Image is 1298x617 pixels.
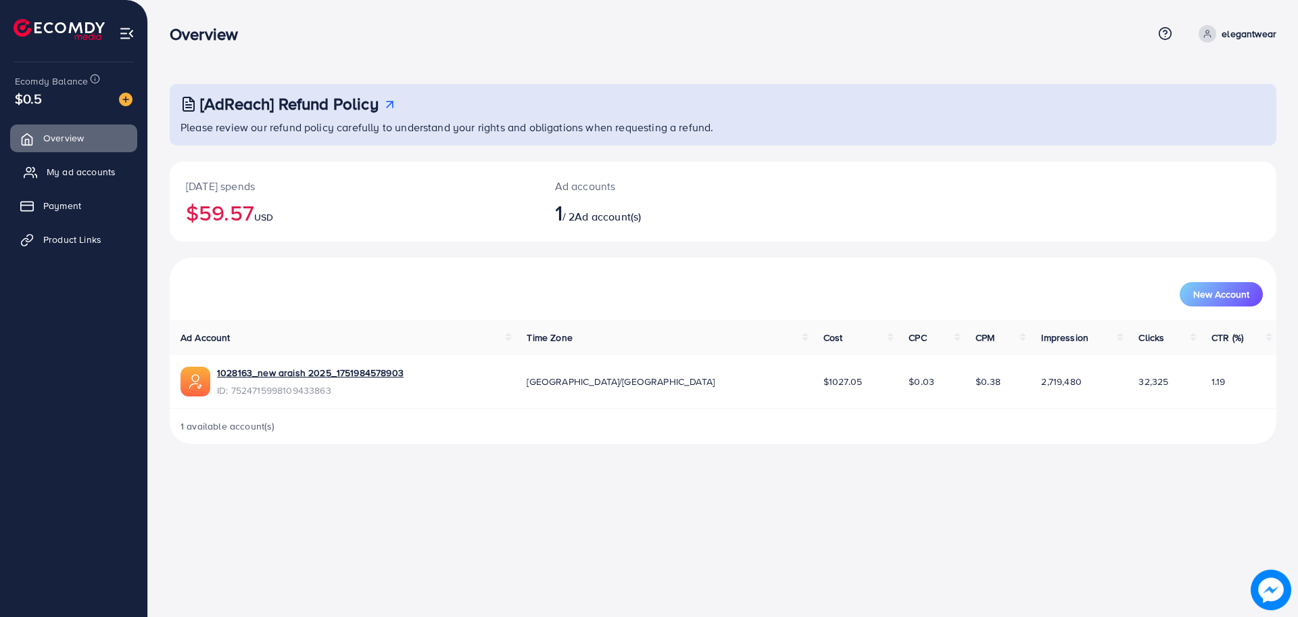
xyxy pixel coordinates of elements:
[10,226,137,253] a: Product Links
[1193,25,1276,43] a: elegantwear
[217,384,404,397] span: ID: 7524715998109433863
[909,331,926,344] span: CPC
[43,233,101,246] span: Product Links
[575,209,641,224] span: Ad account(s)
[181,331,231,344] span: Ad Account
[1211,375,1226,388] span: 1.19
[10,158,137,185] a: My ad accounts
[10,124,137,152] a: Overview
[15,89,43,108] span: $0.5
[254,210,273,224] span: USD
[1222,26,1276,42] p: elegantwear
[186,200,523,225] h2: $59.57
[1180,282,1263,306] button: New Account
[15,74,88,88] span: Ecomdy Balance
[186,178,523,194] p: [DATE] spends
[909,375,934,388] span: $0.03
[181,119,1268,135] p: Please review our refund policy carefully to understand your rights and obligations when requesti...
[1193,290,1249,299] span: New Account
[1138,375,1168,388] span: 32,325
[1041,375,1081,388] span: 2,719,480
[10,192,137,219] a: Payment
[976,331,994,344] span: CPM
[823,375,862,388] span: $1027.05
[181,367,210,396] img: ic-ads-acc.e4c84228.svg
[200,94,379,114] h3: [AdReach] Refund Policy
[527,331,572,344] span: Time Zone
[1041,331,1088,344] span: Impression
[43,131,84,145] span: Overview
[119,26,135,41] img: menu
[555,200,799,225] h2: / 2
[14,19,105,40] img: logo
[170,24,249,44] h3: Overview
[181,419,275,433] span: 1 available account(s)
[1138,331,1164,344] span: Clicks
[1251,570,1291,610] img: image
[119,93,133,106] img: image
[555,197,562,228] span: 1
[217,366,404,380] a: 1028163_new araish 2025_1751984578903
[555,178,799,194] p: Ad accounts
[47,165,116,179] span: My ad accounts
[43,199,81,212] span: Payment
[976,375,1001,388] span: $0.38
[1211,331,1243,344] span: CTR (%)
[527,375,715,388] span: [GEOGRAPHIC_DATA]/[GEOGRAPHIC_DATA]
[823,331,843,344] span: Cost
